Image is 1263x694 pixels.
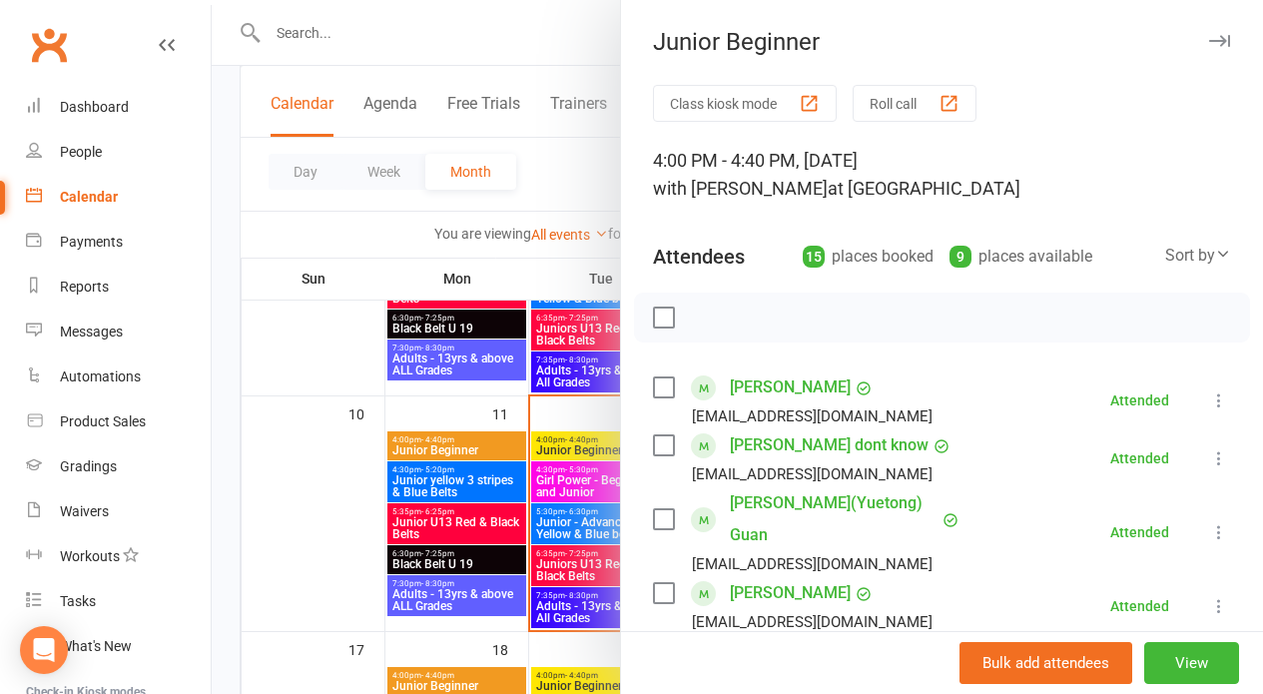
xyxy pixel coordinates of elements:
[60,368,141,384] div: Automations
[26,310,211,354] a: Messages
[949,246,971,268] div: 9
[803,243,934,271] div: places booked
[60,324,123,340] div: Messages
[730,429,929,461] a: [PERSON_NAME] dont know
[692,461,933,487] div: [EMAIL_ADDRESS][DOMAIN_NAME]
[26,579,211,624] a: Tasks
[60,593,96,609] div: Tasks
[653,147,1231,203] div: 4:00 PM - 4:40 PM, [DATE]
[1165,243,1231,269] div: Sort by
[60,458,117,474] div: Gradings
[26,399,211,444] a: Product Sales
[60,144,102,160] div: People
[26,265,211,310] a: Reports
[730,577,851,609] a: [PERSON_NAME]
[20,626,68,674] div: Open Intercom Messenger
[653,85,837,122] button: Class kiosk mode
[1110,599,1169,613] div: Attended
[730,371,851,403] a: [PERSON_NAME]
[26,444,211,489] a: Gradings
[1144,642,1239,684] button: View
[26,534,211,579] a: Workouts
[60,548,120,564] div: Workouts
[692,403,933,429] div: [EMAIL_ADDRESS][DOMAIN_NAME]
[26,130,211,175] a: People
[60,234,123,250] div: Payments
[60,413,146,429] div: Product Sales
[26,489,211,534] a: Waivers
[803,246,825,268] div: 15
[26,85,211,130] a: Dashboard
[1110,393,1169,407] div: Attended
[828,178,1020,199] span: at [GEOGRAPHIC_DATA]
[26,220,211,265] a: Payments
[24,20,74,70] a: Clubworx
[1110,525,1169,539] div: Attended
[692,551,933,577] div: [EMAIL_ADDRESS][DOMAIN_NAME]
[692,609,933,635] div: [EMAIL_ADDRESS][DOMAIN_NAME]
[60,279,109,295] div: Reports
[60,99,129,115] div: Dashboard
[26,624,211,669] a: What's New
[853,85,976,122] button: Roll call
[621,28,1263,56] div: Junior Beginner
[60,189,118,205] div: Calendar
[653,178,828,199] span: with [PERSON_NAME]
[1110,451,1169,465] div: Attended
[60,638,132,654] div: What's New
[26,354,211,399] a: Automations
[60,503,109,519] div: Waivers
[949,243,1092,271] div: places available
[730,487,938,551] a: [PERSON_NAME](Yuetong) Guan
[653,243,745,271] div: Attendees
[26,175,211,220] a: Calendar
[959,642,1132,684] button: Bulk add attendees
